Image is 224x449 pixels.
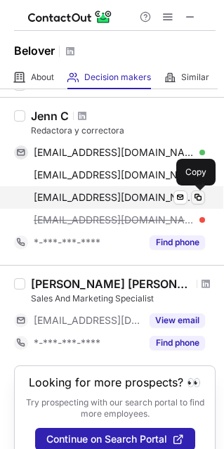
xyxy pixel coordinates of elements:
span: Similar [181,72,209,83]
header: Looking for more prospects? 👀 [29,376,201,389]
span: Decision makers [84,72,151,83]
div: Sales And Marketing Specialist [31,292,216,305]
h1: Belover [14,42,55,59]
div: [PERSON_NAME] [PERSON_NAME] [31,277,192,291]
span: Continue on Search Portal [46,434,167,445]
button: Reveal Button [150,313,205,327]
div: Redactora y correctora [31,124,216,137]
span: [EMAIL_ADDRESS][DOMAIN_NAME] [34,214,195,226]
button: Reveal Button [150,336,205,350]
span: About [31,72,54,83]
span: [EMAIL_ADDRESS][DOMAIN_NAME] [34,169,195,181]
img: ContactOut v5.3.10 [28,8,112,25]
button: Reveal Button [150,235,205,249]
div: Jenn C [31,109,69,123]
span: [EMAIL_ADDRESS][DOMAIN_NAME] [34,314,141,327]
span: [EMAIL_ADDRESS][DOMAIN_NAME] [34,191,195,204]
p: Try prospecting with our search portal to find more employees. [25,397,205,419]
span: [EMAIL_ADDRESS][DOMAIN_NAME] [34,146,195,159]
